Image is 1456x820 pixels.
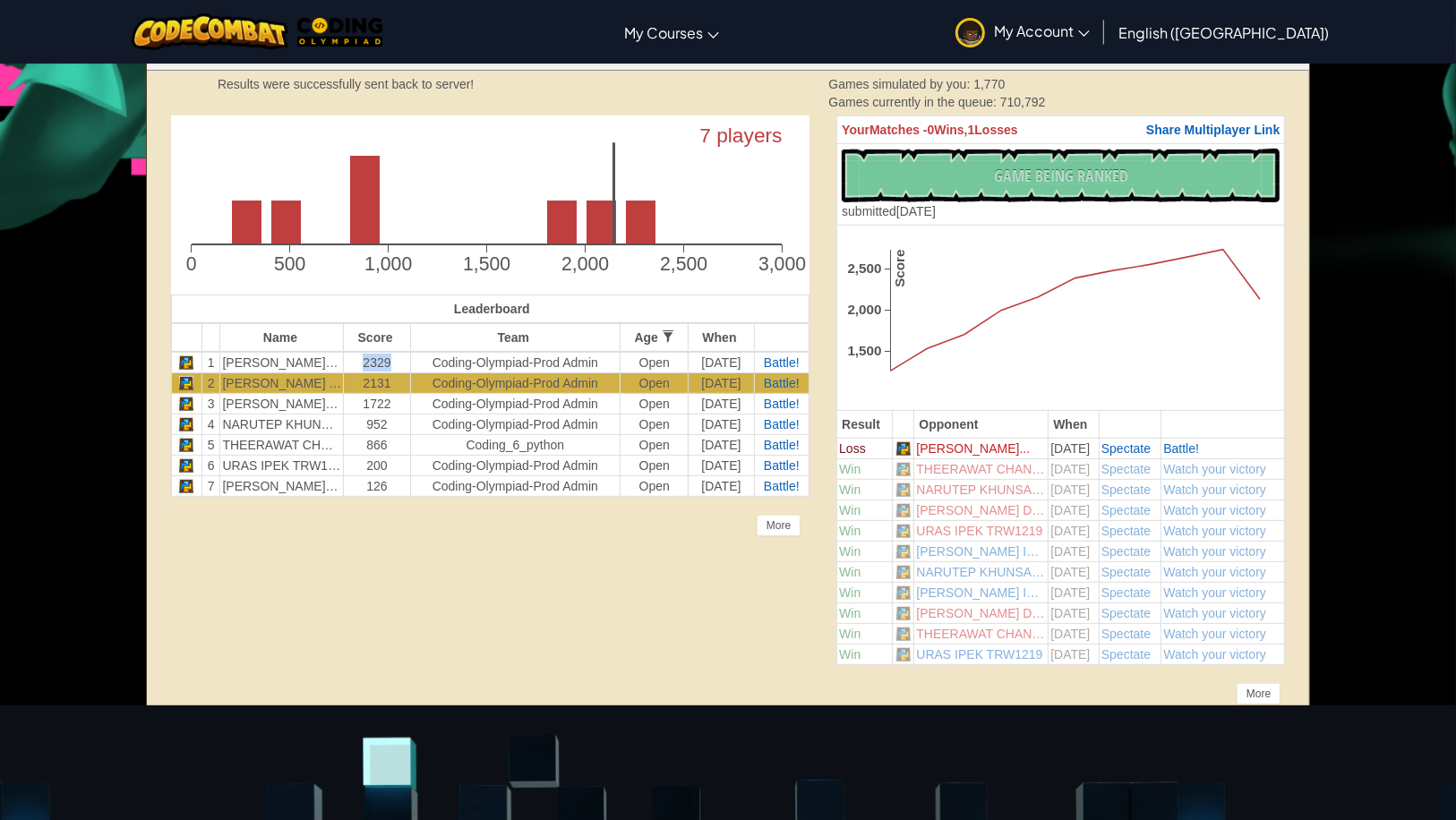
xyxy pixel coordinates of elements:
span: Battle! [764,479,800,493]
td: 3 [201,394,220,414]
td: URAS IPEK TRW1219 [220,456,344,476]
td: 200 [344,456,410,476]
span: Watch your victory [1163,627,1266,641]
td: 952 [344,414,410,435]
td: [DATE] [1049,520,1100,541]
a: Spectate [1101,565,1151,579]
a: My Courses [615,8,728,56]
span: 710,792 [1000,95,1046,109]
td: 2131 [344,373,410,394]
td: NARUTEP KHUNSAKORN THG1127 [220,414,344,435]
text: 3,000 [758,253,806,275]
td: Open [621,373,689,394]
td: coding_6_python [410,435,620,456]
a: Spectate [1101,483,1151,497]
span: submitted [842,204,896,218]
td: 1 [201,352,220,373]
td: [DATE] [1049,602,1100,623]
a: Spectate [1101,606,1151,620]
span: Leaderboard [454,302,530,316]
td: [DATE] [689,352,754,373]
a: Spectate [1101,585,1151,600]
td: [PERSON_NAME]... [914,438,1049,458]
span: Watch your victory [1163,565,1266,579]
a: Battle! [764,397,800,411]
img: MTO Coding Olympiad logo [297,18,383,47]
td: Open [621,456,689,476]
td: Open [621,435,689,456]
div: More [1237,683,1280,705]
td: URAS IPEK TRW1219 [914,644,1049,664]
a: Spectate [1101,627,1151,641]
span: Loss [839,441,866,456]
text: 1,500 [848,344,882,359]
span: Battle! [764,376,800,390]
td: [DATE] [689,394,754,414]
td: [DATE] [689,414,754,435]
span: Spectate [1101,441,1151,456]
a: Battle! [1163,441,1199,456]
td: THEERAWAT CHANTAROTAI THL1038 [220,435,344,456]
span: Watch your victory [1163,606,1266,620]
span: Battle! [764,355,800,370]
td: coding-olympiad-prod Admin [410,373,620,394]
img: CodeCombat logo [132,13,288,50]
td: [DATE] [1049,500,1100,520]
td: THEERAWAT CHANTARO... [914,623,1049,644]
td: 5 [201,435,220,456]
th: When [689,323,754,352]
a: Spectate [1101,503,1151,517]
td: URAS IPEK TRW1219 [914,520,1049,541]
a: Watch your victory [1163,585,1266,600]
td: 7 [201,476,220,497]
a: Watch your victory [1163,483,1266,497]
span: Win [839,462,861,476]
td: 2 [201,373,220,394]
div: More [757,515,801,536]
a: Spectate [1101,462,1151,476]
td: [DATE] [1049,458,1100,479]
td: [PERSON_NAME] [PERSON_NAME] DEU1007 [220,394,344,414]
a: Watch your victory [1163,462,1266,476]
text: Score [892,250,907,287]
td: [DATE] [689,373,754,394]
td: THEERAWAT CHANTARO... [914,458,1049,479]
text: 1,000 [364,253,412,275]
td: 4 [201,414,220,435]
span: Win [839,544,861,559]
td: coding-olympiad-prod Admin [410,352,620,373]
a: Battle! [764,458,800,473]
td: NARUTEP KHUNSAKORN... [914,479,1049,500]
a: Watch your victory [1163,524,1266,538]
span: Win [839,503,861,517]
text: 2,500 [848,261,882,277]
a: My Account [946,4,1099,60]
td: Open [621,476,689,497]
img: avatar [955,18,985,47]
a: Watch your victory [1163,647,1266,662]
td: Open [621,414,689,435]
td: coding-olympiad-prod Admin [410,394,620,414]
span: Win [839,585,861,600]
td: [DATE] [1049,438,1100,458]
span: Your [842,123,869,137]
td: coding-olympiad-prod Admin [410,414,620,435]
td: [DATE] [1049,541,1100,561]
td: 866 [344,435,410,456]
span: Spectate [1101,544,1151,559]
td: [DATE] [1049,582,1100,602]
text: 500 [274,253,305,275]
span: Win [839,483,861,497]
td: [DATE] [689,435,754,456]
span: Battle! [764,438,800,452]
span: English ([GEOGRAPHIC_DATA]) [1118,23,1329,42]
span: Win [839,627,861,641]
